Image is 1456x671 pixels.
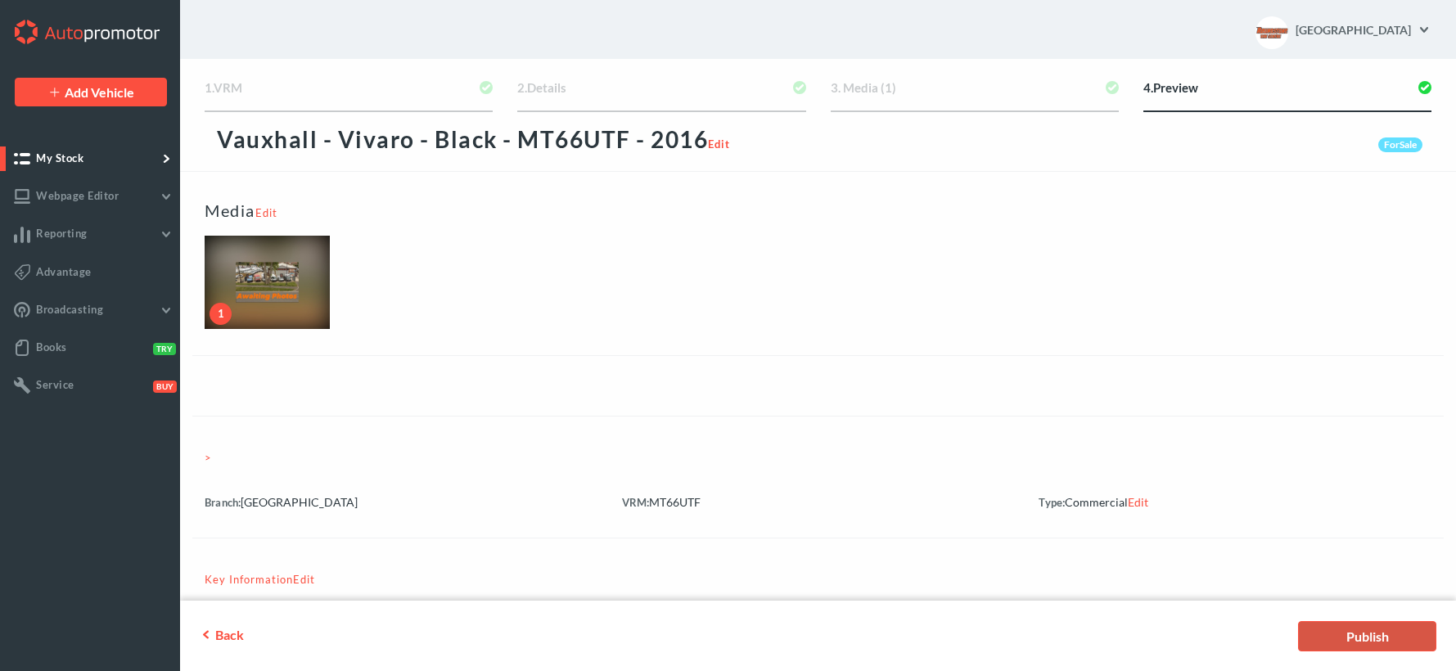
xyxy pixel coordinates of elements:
[1039,495,1065,511] span: Type:
[622,495,650,511] span: VRM:
[205,493,597,511] div: [GEOGRAPHIC_DATA]
[622,493,1015,511] div: MT66UTF
[517,80,527,95] span: 2.
[215,627,244,642] span: Back
[210,303,232,325] div: 1
[200,628,278,644] a: Back
[36,189,119,202] span: Webpage Editor
[36,265,92,278] span: Advantage
[150,379,174,392] button: Buy
[205,493,1431,538] a: Branch:[GEOGRAPHIC_DATA] VRM:MT66UTF Type:CommercialEdit
[205,79,493,112] div: VRM
[1298,621,1436,651] a: Publish
[293,573,315,586] a: Edit
[153,343,176,355] span: Try
[1039,493,1431,511] div: Commercial
[255,206,277,219] a: Edit
[36,303,103,316] span: Broadcasting
[36,340,67,354] span: Books
[36,227,88,240] span: Reporting
[205,80,214,95] span: 1.
[65,84,134,100] span: Add Vehicle
[708,137,730,151] a: Edit
[1295,13,1431,46] a: [GEOGRAPHIC_DATA]
[1128,495,1148,509] a: Edit
[1378,137,1422,152] div: ForSale
[205,112,1366,158] div: Vauxhall - Vivaro - Black - MT66UTF - 2016
[150,341,174,354] button: Try
[205,495,241,511] span: Branch:
[1143,79,1431,112] div: Preview
[843,80,896,95] span: Media (1)
[1143,80,1153,95] span: 4.
[205,172,1431,236] div: Media
[205,451,212,464] a: >
[15,78,167,106] a: Add Vehicle
[153,381,177,393] span: Buy
[517,79,805,112] div: Details
[831,80,841,95] span: 3.
[36,151,83,164] span: My Stock
[205,573,293,586] a: Key Information
[36,378,74,391] span: Service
